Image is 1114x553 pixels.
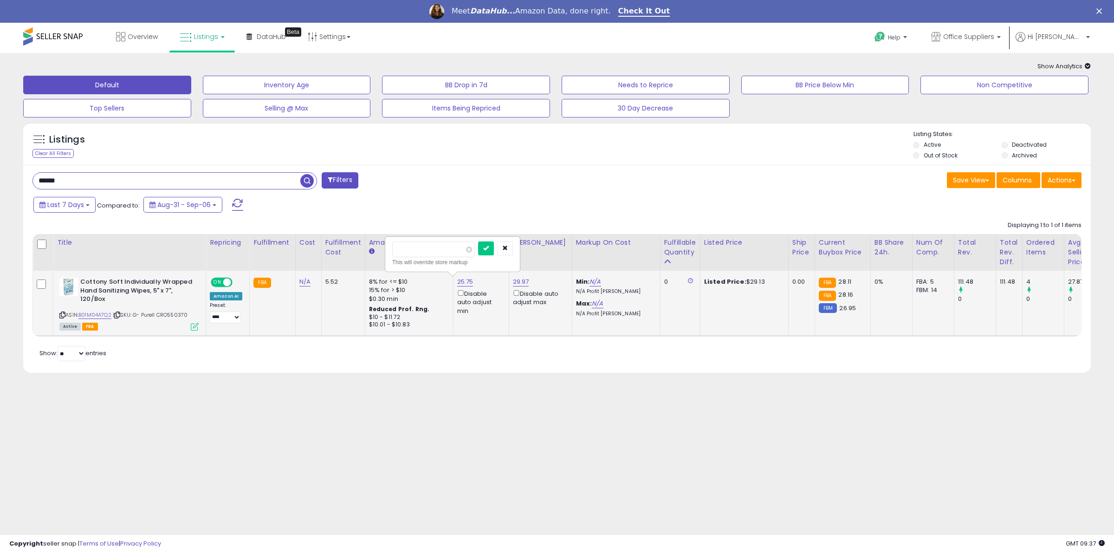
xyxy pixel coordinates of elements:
span: Overview [128,32,158,41]
div: Disable auto adjust max [513,288,565,306]
div: FBM: 14 [916,286,947,294]
span: Columns [1003,176,1032,185]
button: Top Sellers [23,99,191,117]
span: Hi [PERSON_NAME] [1028,32,1083,41]
a: Office Suppliers [924,23,1008,53]
div: Close [1096,8,1106,14]
div: 27.87 [1068,278,1106,286]
h5: Listings [49,133,85,146]
b: Min: [576,277,590,286]
button: Selling @ Max [203,99,371,117]
div: Fulfillable Quantity [664,238,696,257]
div: $0.30 min [369,295,446,303]
div: Listed Price [704,238,784,247]
div: 15% for > $10 [369,286,446,294]
a: Check It Out [618,7,670,17]
div: Fulfillment [253,238,291,247]
a: Overview [109,23,165,51]
button: BB Drop in 7d [382,76,550,94]
button: Filters [322,172,358,189]
div: 111.48 [958,278,996,286]
a: N/A [592,299,603,308]
span: Listings [194,32,218,41]
span: ON [212,279,223,286]
button: Aug-31 - Sep-06 [143,197,222,213]
div: Clear All Filters [32,149,74,158]
div: BB Share 24h. [874,238,908,257]
div: 0 [664,278,693,286]
a: B01M04A7Q2 [78,311,111,319]
div: 0.00 [792,278,808,286]
div: 5.52 [325,278,358,286]
div: 0 [1026,295,1064,303]
button: Last 7 Days [33,197,96,213]
button: Columns [997,172,1040,188]
b: Reduced Prof. Rng. [369,305,430,313]
a: Listings [173,23,232,51]
b: Cottony Soft Individually Wrapped Hand Sanitizing Wipes, 5" x 7", 120/Box [80,278,193,306]
span: OFF [231,279,246,286]
div: Fulfillment Cost [325,238,361,257]
div: Num of Comp. [916,238,950,257]
div: $10 - $11.72 [369,313,446,321]
button: Save View [947,172,995,188]
button: 30 Day Decrease [562,99,730,117]
span: | SKU: G- Purell CRO550370 [113,311,188,319]
div: Meet Amazon Data, done right. [452,7,611,16]
div: Displaying 1 to 1 of 1 items [1008,221,1082,230]
button: Items Being Repriced [382,99,550,117]
a: Help [867,24,916,53]
label: Archived [1012,151,1037,159]
span: Aug-31 - Sep-06 [157,200,211,209]
span: Last 7 Days [47,200,84,209]
div: Title [57,238,202,247]
button: Needs to Reprice [562,76,730,94]
div: $29.13 [704,278,781,286]
div: Total Rev. [958,238,992,257]
div: This will override store markup [392,258,513,267]
div: Avg Selling Price [1068,238,1102,267]
div: Cost [299,238,317,247]
small: FBA [819,278,836,288]
label: Active [924,141,941,149]
a: 29.97 [513,277,529,286]
div: Current Buybox Price [819,238,867,257]
button: Inventory Age [203,76,371,94]
button: Default [23,76,191,94]
span: Help [888,33,900,41]
small: FBA [819,291,836,301]
span: All listings currently available for purchase on Amazon [59,323,81,331]
span: 28.11 [838,277,851,286]
b: Max: [576,299,592,308]
div: 0 [958,295,996,303]
div: Ordered Items [1026,238,1060,257]
span: FBA [82,323,98,331]
b: Listed Price: [704,277,746,286]
div: $10.01 - $10.83 [369,321,446,329]
a: Settings [301,23,357,51]
div: Disable auto adjust min [457,288,502,315]
span: Show Analytics [1037,62,1091,71]
span: DataHub [257,32,286,41]
small: Amazon Fees. [369,247,375,256]
button: Actions [1042,172,1082,188]
i: Get Help [874,31,886,43]
span: Compared to: [97,201,140,210]
img: 418dil8xKqL._SL40_.jpg [59,278,78,296]
div: Amazon AI [210,292,242,300]
div: 4 [1026,278,1064,286]
div: Repricing [210,238,246,247]
button: Non Competitive [920,76,1088,94]
div: 0% [874,278,905,286]
label: Deactivated [1012,141,1047,149]
span: 28.16 [838,290,853,299]
p: Listing States: [913,130,1091,139]
p: N/A Profit [PERSON_NAME] [576,311,653,317]
div: 8% for <= $10 [369,278,446,286]
div: Amazon Fees [369,238,449,247]
div: Preset: [210,302,242,323]
span: 26.95 [839,304,856,312]
a: N/A [589,277,601,286]
label: Out of Stock [924,151,958,159]
div: Total Rev. Diff. [1000,238,1018,267]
